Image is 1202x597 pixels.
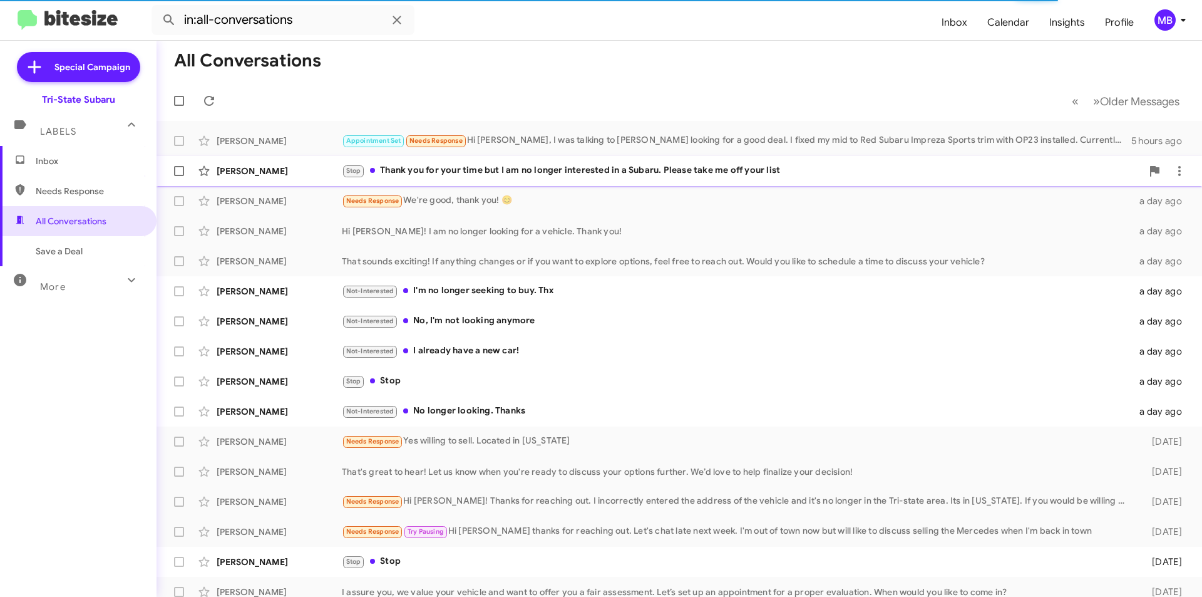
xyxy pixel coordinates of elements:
[1132,556,1192,568] div: [DATE]
[152,5,414,35] input: Search
[217,405,342,418] div: [PERSON_NAME]
[1132,465,1192,478] div: [DATE]
[217,496,342,508] div: [PERSON_NAME]
[342,133,1131,148] div: Hi [PERSON_NAME], I was talking to [PERSON_NAME] looking for a good deal. I fixed my mid to Red S...
[17,52,140,82] a: Special Campaign
[346,377,361,385] span: Stop
[1132,345,1192,358] div: a day ago
[1086,88,1187,114] button: Next
[342,524,1132,539] div: Hi [PERSON_NAME] thanks for reaching out. Let's chat late next week. I'm out of town now but will...
[1064,88,1086,114] button: Previous
[977,4,1039,41] a: Calendar
[217,375,342,388] div: [PERSON_NAME]
[346,287,394,295] span: Not-Interested
[342,284,1132,298] div: I'm no longer seeking to buy. Thx
[1132,315,1192,328] div: a day ago
[1132,526,1192,538] div: [DATE]
[217,526,342,538] div: [PERSON_NAME]
[1100,95,1179,108] span: Older Messages
[217,315,342,328] div: [PERSON_NAME]
[217,556,342,568] div: [PERSON_NAME]
[932,4,977,41] a: Inbox
[408,527,444,536] span: Try Pausing
[1132,405,1192,418] div: a day ago
[342,164,1142,178] div: Thank you for your time but I am no longer interested in a Subaru. Please take me off your list
[1132,375,1192,388] div: a day ago
[342,374,1132,388] div: Stop
[217,285,342,298] div: [PERSON_NAME]
[42,93,115,106] div: Tri-State Subaru
[54,61,130,73] span: Special Campaign
[342,344,1132,358] div: I already have a new car!
[342,404,1132,418] div: No longer looking. Thanks
[342,314,1132,328] div: No, I'm not looking anymore
[342,465,1132,478] div: That's great to hear! Let us know when you're ready to discuss your options further. We’d love to...
[346,497,399,506] span: Needs Response
[346,558,361,566] span: Stop
[1144,9,1188,31] button: MB
[36,155,142,167] span: Inbox
[40,126,76,137] span: Labels
[1132,195,1192,207] div: a day ago
[36,245,83,257] span: Save a Deal
[36,185,142,197] span: Needs Response
[217,345,342,358] div: [PERSON_NAME]
[346,137,401,145] span: Appointment Set
[342,225,1132,237] div: Hi [PERSON_NAME]! I am no longer looking for a vehicle. Thank you!
[1131,135,1192,147] div: 5 hours ago
[1039,4,1095,41] a: Insights
[346,407,394,415] span: Not-Interested
[342,554,1132,569] div: Stop
[409,137,463,145] span: Needs Response
[1132,285,1192,298] div: a day ago
[217,195,342,207] div: [PERSON_NAME]
[1132,255,1192,267] div: a day ago
[1065,88,1187,114] nav: Page navigation example
[1093,93,1100,109] span: »
[1154,9,1176,31] div: MB
[217,135,342,147] div: [PERSON_NAME]
[346,527,399,536] span: Needs Response
[346,317,394,325] span: Not-Interested
[217,465,342,478] div: [PERSON_NAME]
[342,434,1132,449] div: Yes willing to sell. Located in [US_STATE]
[342,255,1132,267] div: That sounds exciting! If anything changes or if you want to explore options, feel free to reach o...
[342,194,1132,208] div: We're good, thank you! 😊
[217,165,342,177] div: [PERSON_NAME]
[346,167,361,175] span: Stop
[1095,4,1144,41] a: Profile
[346,347,394,355] span: Not-Interested
[1132,225,1192,237] div: a day ago
[217,255,342,267] div: [PERSON_NAME]
[1132,496,1192,508] div: [DATE]
[342,494,1132,509] div: Hi [PERSON_NAME]! Thanks for reaching out. I incorrectly entered the address of the vehicle and i...
[346,197,399,205] span: Needs Response
[1132,435,1192,448] div: [DATE]
[217,225,342,237] div: [PERSON_NAME]
[217,435,342,448] div: [PERSON_NAME]
[346,437,399,445] span: Needs Response
[1072,93,1079,109] span: «
[174,51,321,71] h1: All Conversations
[40,281,66,293] span: More
[36,215,106,227] span: All Conversations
